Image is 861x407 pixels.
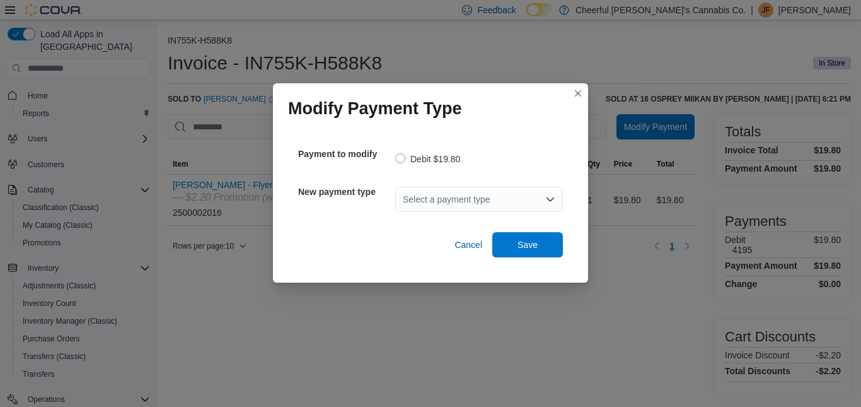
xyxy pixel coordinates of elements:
[449,232,487,257] button: Cancel
[288,98,462,119] h1: Modify Payment Type
[454,239,482,251] span: Cancel
[298,141,393,167] h5: Payment to modify
[298,179,393,204] h5: New payment type
[545,194,555,204] button: Open list of options
[403,192,404,207] input: Accessible screen reader label
[517,239,538,251] span: Save
[395,151,460,167] label: Debit $19.80
[570,86,586,101] button: Closes this modal window
[492,232,563,257] button: Save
